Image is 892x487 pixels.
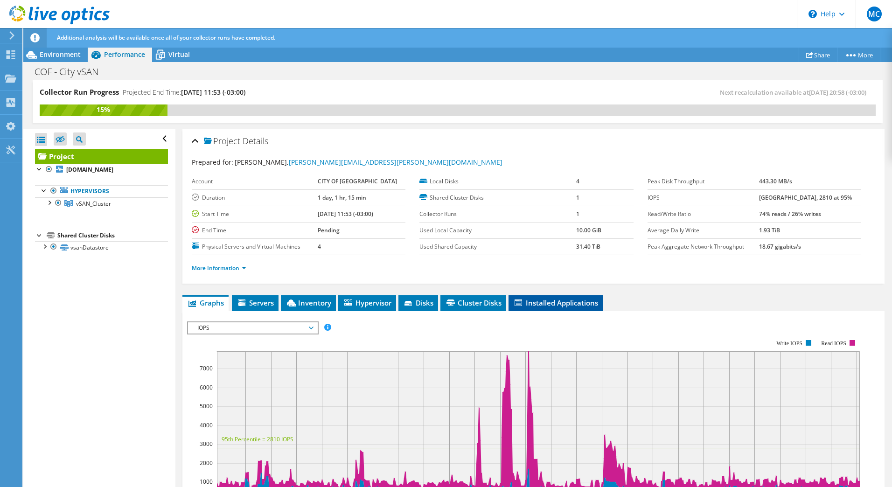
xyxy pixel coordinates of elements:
label: Used Shared Capacity [419,242,576,251]
span: [PERSON_NAME], [235,158,502,167]
span: Hypervisor [343,298,391,307]
b: 4 [576,177,579,185]
a: [PERSON_NAME][EMAIL_ADDRESS][PERSON_NAME][DOMAIN_NAME] [289,158,502,167]
text: 4000 [200,421,213,429]
b: 10.00 GiB [576,226,601,234]
b: 1 [576,210,579,218]
span: Installed Applications [513,298,598,307]
label: IOPS [648,193,759,202]
b: 4 [318,243,321,250]
text: Read IOPS [821,340,846,347]
span: Cluster Disks [445,298,502,307]
b: 1 [576,194,579,202]
b: 443.30 MB/s [759,177,792,185]
span: Disks [403,298,433,307]
a: Hypervisors [35,185,168,197]
span: Inventory [286,298,331,307]
span: Details [243,135,268,146]
a: More [837,48,880,62]
b: 31.40 TiB [576,243,600,250]
span: Environment [40,50,81,59]
a: [DOMAIN_NAME] [35,164,168,176]
label: Read/Write Ratio [648,209,759,219]
span: MC [867,7,882,21]
b: 1.93 TiB [759,226,780,234]
span: Additional analysis will be available once all of your collector runs have completed. [57,34,275,42]
label: Physical Servers and Virtual Machines [192,242,318,251]
label: Duration [192,193,318,202]
label: Shared Cluster Disks [419,193,576,202]
b: CITY OF [GEOGRAPHIC_DATA] [318,177,397,185]
h4: Projected End Time: [123,87,245,97]
label: Peak Disk Throughput [648,177,759,186]
b: [DATE] 11:53 (-03:00) [318,210,373,218]
svg: \n [808,10,817,18]
b: [GEOGRAPHIC_DATA], 2810 at 95% [759,194,852,202]
text: 7000 [200,364,213,372]
label: Local Disks [419,177,576,186]
a: More Information [192,264,246,272]
label: Prepared for: [192,158,233,167]
span: Virtual [168,50,190,59]
text: 1000 [200,478,213,486]
span: Next recalculation available at [720,88,871,97]
h1: COF - City vSAN [30,67,113,77]
span: [DATE] 11:53 (-03:00) [181,88,245,97]
b: Pending [318,226,340,234]
label: Collector Runs [419,209,576,219]
text: 2000 [200,459,213,467]
b: 18.67 gigabits/s [759,243,801,250]
span: Graphs [187,298,224,307]
a: vSAN_Cluster [35,197,168,209]
span: vSAN_Cluster [76,200,111,208]
label: Account [192,177,318,186]
label: Start Time [192,209,318,219]
span: Project [204,137,240,146]
label: End Time [192,226,318,235]
b: 1 day, 1 hr, 15 min [318,194,366,202]
text: 3000 [200,440,213,448]
span: [DATE] 20:58 (-03:00) [809,88,866,97]
a: vsanDatastore [35,241,168,253]
text: 5000 [200,402,213,410]
label: Used Local Capacity [419,226,576,235]
span: Performance [104,50,145,59]
a: Share [799,48,837,62]
text: 6000 [200,383,213,391]
label: Average Daily Write [648,226,759,235]
a: Project [35,149,168,164]
label: Peak Aggregate Network Throughput [648,242,759,251]
text: Write IOPS [776,340,802,347]
text: 95th Percentile = 2810 IOPS [222,435,293,443]
b: 74% reads / 26% writes [759,210,821,218]
b: [DOMAIN_NAME] [66,166,113,174]
div: 15% [40,104,167,115]
div: Shared Cluster Disks [57,230,168,241]
span: Servers [237,298,274,307]
span: IOPS [193,322,313,334]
